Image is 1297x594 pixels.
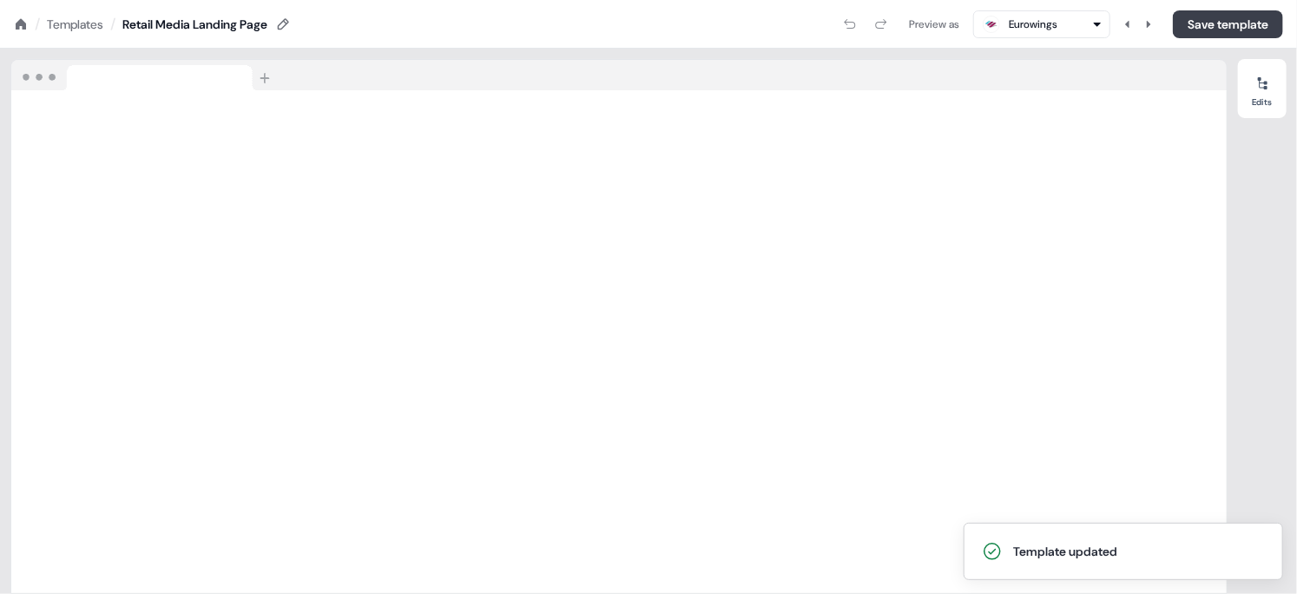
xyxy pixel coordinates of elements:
[11,90,1227,594] iframe: To enrich screen reader interactions, please activate Accessibility in Grammarly extension settings
[973,10,1110,38] button: Eurowings
[35,15,40,34] div: /
[1173,10,1283,38] button: Save template
[1238,69,1287,108] button: Edits
[909,16,959,33] div: Preview as
[110,15,115,34] div: /
[1013,543,1117,560] div: Template updated
[122,16,267,33] div: Retail Media Landing Page
[47,16,103,33] a: Templates
[1009,16,1057,33] div: Eurowings
[11,60,278,91] img: Browser topbar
